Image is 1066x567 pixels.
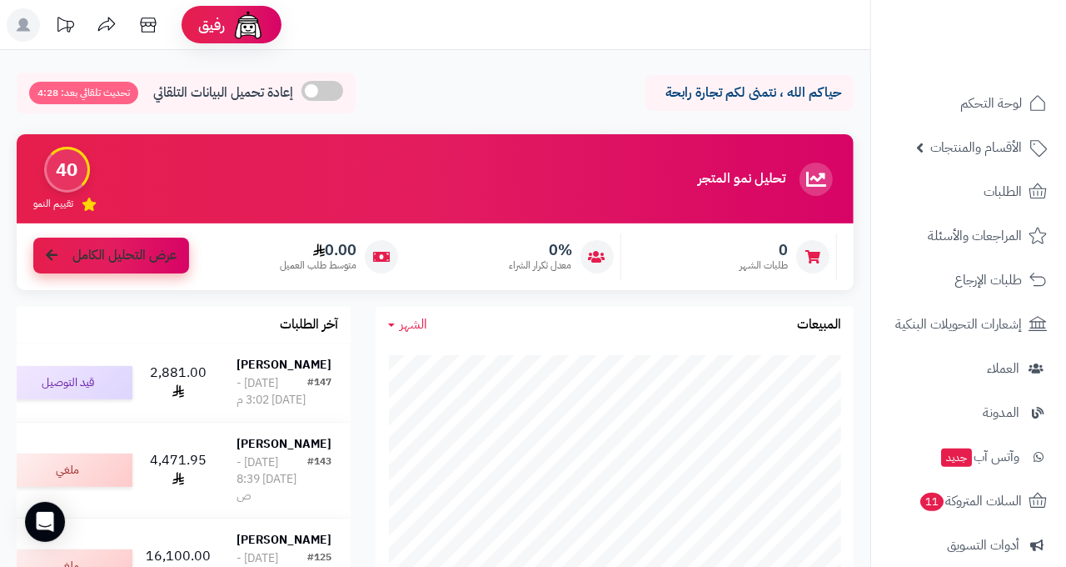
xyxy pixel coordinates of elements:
a: المراجعات والأسئلة [881,216,1056,256]
span: رفيق [198,15,225,35]
span: تحديث تلقائي بعد: 4:28 [29,82,138,104]
span: 11 [920,493,944,511]
a: الشهر [388,315,427,334]
span: وآتس آب [939,445,1019,469]
div: Open Intercom Messenger [25,502,65,542]
span: إشعارات التحويلات البنكية [895,313,1022,336]
strong: [PERSON_NAME] [237,435,331,453]
span: أدوات التسويق [947,534,1019,557]
span: متوسط طلب العميل [280,258,356,273]
a: إشعارات التحويلات البنكية [881,304,1056,344]
span: جديد [941,449,972,467]
span: 0 [740,241,788,259]
span: السلات المتروكة [919,489,1022,513]
strong: [PERSON_NAME] [237,531,331,549]
span: 0.00 [280,241,356,259]
a: وآتس آبجديد [881,437,1056,477]
div: [DATE] - [DATE] 3:02 م [237,375,307,409]
div: #143 [307,454,331,504]
p: حياكم الله ، نتمنى لكم تجارة رابحة [658,83,841,103]
a: عرض التحليل الكامل [33,238,189,273]
span: لوحة التحكم [960,92,1022,115]
span: الشهر [400,314,427,334]
img: ai-face.png [232,8,265,42]
span: طلبات الإرجاع [954,268,1022,292]
span: طلبات الشهر [740,258,788,273]
span: إعادة تحميل البيانات التلقائي [153,83,293,103]
td: 4,471.95 [139,423,217,518]
a: لوحة التحكم [881,83,1056,123]
strong: [PERSON_NAME] [237,356,331,374]
span: تقييم النمو [33,197,73,211]
div: #147 [307,375,331,409]
span: الطلبات [984,180,1022,203]
h3: آخر الطلبات [280,318,338,333]
a: طلبات الإرجاع [881,260,1056,300]
span: المدونة [983,401,1019,424]
a: السلات المتروكة11 [881,481,1056,521]
span: معدل تكرار الشراء [509,258,572,273]
span: 0% [509,241,572,259]
h3: تحليل نمو المتجر [698,172,785,187]
a: العملاء [881,349,1056,389]
img: logo-2.png [953,45,1050,80]
span: المراجعات والأسئلة [928,224,1022,248]
a: الطلبات [881,172,1056,212]
h3: المبيعات [797,318,841,333]
span: العملاء [987,357,1019,380]
div: [DATE] - [DATE] 8:39 ص [237,454,307,504]
td: 2,881.00 [139,344,217,422]
span: عرض التحليل الكامل [72,246,177,265]
a: تحديثات المنصة [44,8,86,46]
span: الأقسام والمنتجات [930,136,1022,159]
a: المدونة [881,393,1056,433]
a: أدوات التسويق [881,525,1056,565]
